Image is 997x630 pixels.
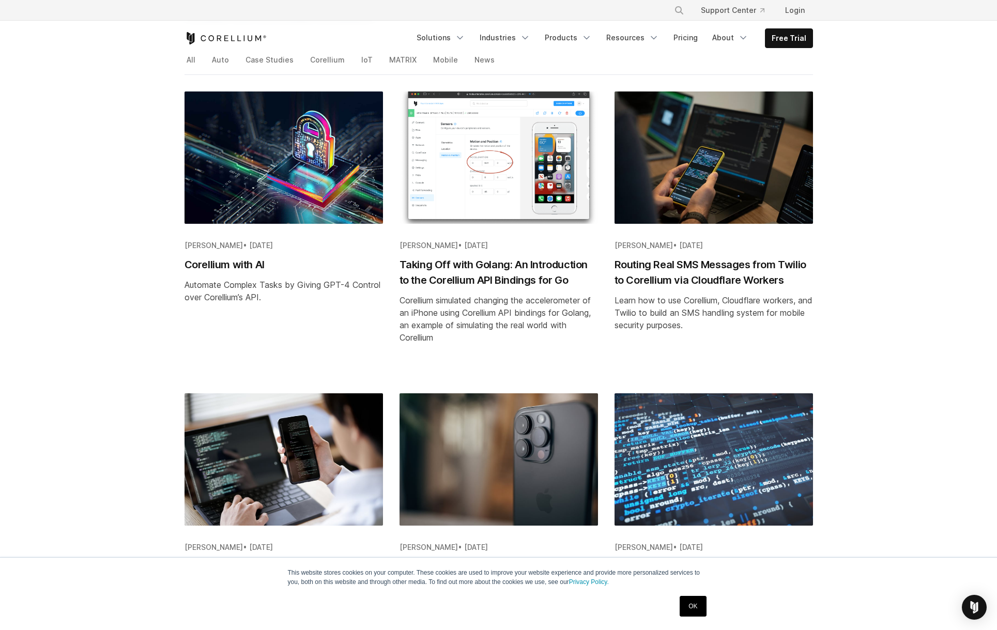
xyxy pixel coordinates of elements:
[615,257,813,288] h2: Routing Real SMS Messages from Twilio to Corellium via Cloudflare Workers
[615,91,813,224] img: Routing Real SMS Messages from Twilio to Corellium via Cloudflare Workers
[431,53,462,74] a: Mobile
[667,28,704,47] a: Pricing
[615,393,813,526] img: Creating a Safe Browsing, Serverless API to scan iOS apps with Corellium & Frida on AWS Lambda
[400,241,458,250] span: [PERSON_NAME]
[400,393,598,526] img: The Calls Are Coming from Inside the House
[473,28,536,47] a: Industries
[387,53,420,74] a: MATRIX
[400,257,598,288] h2: Taking Off with Golang: An Introduction to the Corellium API Bindings for Go
[615,241,673,250] span: [PERSON_NAME]
[662,1,813,20] div: Navigation Menu
[400,240,598,251] div: •
[249,241,273,250] span: [DATE]
[472,53,498,74] a: News
[600,28,665,47] a: Resources
[615,91,813,377] a: Blog post summary: Routing Real SMS Messages from Twilio to Corellium via Cloudflare Workers
[410,28,471,47] a: Solutions
[185,32,267,44] a: Corellium Home
[615,294,813,331] div: Learn how to use Corellium, Cloudflare workers, and Twilio to build an SMS handling system for mo...
[185,53,199,74] a: All
[680,596,706,617] a: OK
[185,91,383,377] a: Blog post summary: Corellium with AI
[185,91,383,224] img: Corellium with AI
[539,28,598,47] a: Products
[243,53,297,74] a: Case Studies
[400,294,598,344] div: Corellium simulated changing the accelerometer of an iPhone using Corellium API bindings for Gola...
[185,257,383,272] h2: Corellium with AI
[670,1,688,20] button: Search
[464,241,488,250] span: [DATE]
[185,393,383,526] img: Leveraging Corellium and Cloudflare Workers for iOS Virtual Device Management
[400,543,458,551] span: [PERSON_NAME]
[569,578,609,586] a: Privacy Policy.
[400,542,598,552] div: •
[185,240,383,251] div: •
[410,28,813,48] div: Navigation Menu
[185,241,243,250] span: [PERSON_NAME]
[615,543,673,551] span: [PERSON_NAME]
[308,53,348,74] a: Corellium
[679,241,703,250] span: [DATE]
[185,542,383,552] div: •
[615,542,813,552] div: •
[679,543,703,551] span: [DATE]
[962,595,987,620] div: Open Intercom Messenger
[765,29,812,48] a: Free Trial
[615,240,813,251] div: •
[288,568,710,587] p: This website stores cookies on your computer. These cookies are used to improve your website expe...
[185,543,243,551] span: [PERSON_NAME]
[693,1,773,20] a: Support Center
[400,91,598,377] a: Blog post summary: Taking Off with Golang: An Introduction to the Corellium API Bindings for Go
[400,91,598,224] img: Taking Off with Golang: An Introduction to the Corellium API Bindings for Go
[359,53,376,74] a: IoT
[464,543,488,551] span: [DATE]
[185,279,383,303] div: Automate Complex Tasks by Giving GPT-4 Control over Corellium’s API.
[706,28,755,47] a: About
[249,543,273,551] span: [DATE]
[210,53,233,74] a: Auto
[777,1,813,20] a: Login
